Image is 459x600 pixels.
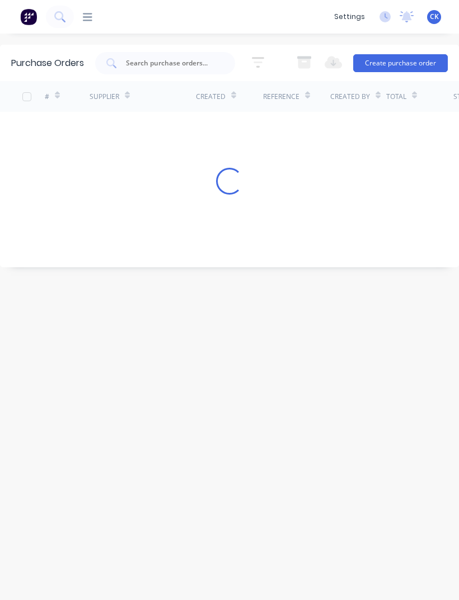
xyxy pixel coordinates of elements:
[329,8,371,25] div: settings
[90,92,119,102] div: Supplier
[125,58,218,69] input: Search purchase orders...
[330,92,370,102] div: Created By
[20,8,37,25] img: Factory
[386,92,406,102] div: Total
[430,12,439,22] span: CK
[11,56,84,70] div: Purchase Orders
[196,92,226,102] div: Created
[263,92,299,102] div: Reference
[353,54,448,72] button: Create purchase order
[45,92,49,102] div: #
